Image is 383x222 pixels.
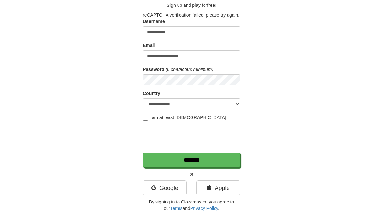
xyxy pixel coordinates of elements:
a: Google [143,180,187,195]
label: Username [143,18,165,25]
p: By signing in to Clozemaster, you agree to our and . [143,199,240,212]
label: Email [143,42,155,49]
p: or [143,171,240,177]
a: Apple [196,180,240,195]
label: Password [143,66,164,73]
label: I am at least [DEMOGRAPHIC_DATA] [143,114,226,121]
p: Sign up and play for ! [143,2,240,8]
label: Country [143,90,160,97]
input: I am at least [DEMOGRAPHIC_DATA] [143,116,148,121]
iframe: reCAPTCHA [143,124,241,149]
em: (6 characters minimum) [166,67,213,72]
a: Terms [170,206,182,211]
a: Privacy Policy [190,206,218,211]
u: free [207,3,215,8]
form: reCAPTCHA verification failed, please try again. [143,12,240,167]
